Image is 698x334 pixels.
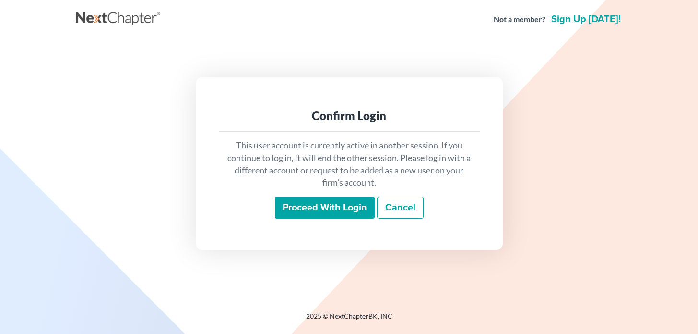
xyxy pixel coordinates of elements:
a: Cancel [377,197,424,219]
strong: Not a member? [494,14,545,25]
a: Sign up [DATE]! [549,14,623,24]
div: Confirm Login [226,108,472,124]
input: Proceed with login [275,197,375,219]
p: This user account is currently active in another session. If you continue to log in, it will end ... [226,139,472,189]
div: 2025 © NextChapterBK, INC [76,311,623,329]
